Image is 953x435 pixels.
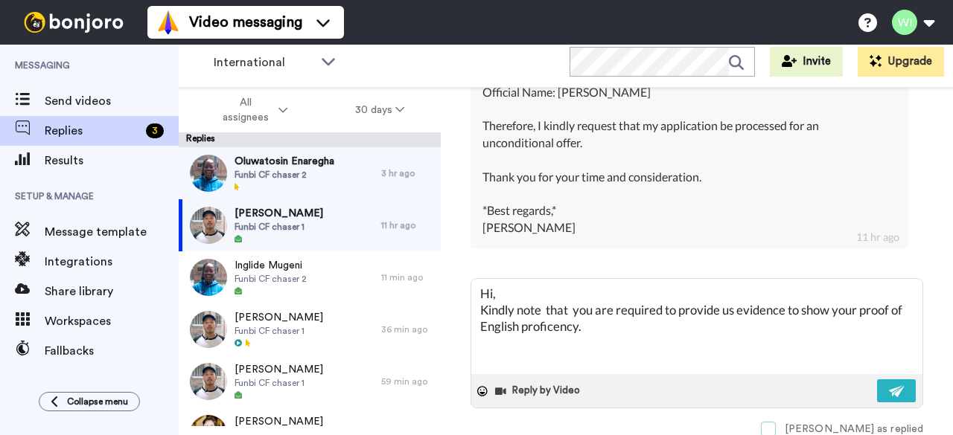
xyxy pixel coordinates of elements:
img: aa4d0603-80e3-4e58-a0fb-b2947d5a03b5-thumb.jpg [190,259,227,296]
a: Inglide MugeniFunbi CF chaser 211 min ago [179,251,441,303]
div: 3 [146,123,164,138]
button: Upgrade [858,47,944,77]
img: vm-color.svg [156,10,180,34]
a: Oluwatosin EnareghaFunbi CF chaser 23 hr ago [179,147,441,199]
span: Oluwatosin Enaregha [235,154,334,169]
button: Collapse menu [39,392,140,411]
span: Replies [45,122,140,140]
span: Integrations [45,253,179,271]
span: [PERSON_NAME] [235,414,323,429]
span: Funbi CF chaser 1 [235,325,323,337]
div: 11 hr ago [856,230,899,245]
img: f555942a-3537-49c4-88e3-4608a442e57f-thumb.jpg [190,311,227,348]
img: f555942a-3537-49c4-88e3-4608a442e57f-thumb.jpg [190,363,227,400]
a: [PERSON_NAME]Funbi CF chaser 111 hr ago [179,199,441,251]
span: All assignees [215,95,275,125]
button: Reply by Video [494,380,584,402]
span: Funbi CF chaser 2 [235,169,334,181]
button: Invite [770,47,843,77]
div: 59 min ago [381,376,433,387]
img: f555942a-3537-49c4-88e3-4608a442e57f-thumb.jpg [190,207,227,244]
img: send-white.svg [889,385,905,397]
span: Funbi CF chaser 2 [235,273,307,285]
span: Message template [45,223,179,241]
div: 11 min ago [381,271,433,283]
span: [PERSON_NAME] [235,206,323,221]
span: Fallbacks [45,342,179,360]
span: Funbi CF chaser 1 [235,377,323,389]
span: Workspaces [45,312,179,330]
span: Results [45,152,179,170]
span: [PERSON_NAME] [235,362,323,377]
img: bj-logo-header-white.svg [18,12,130,33]
span: Collapse menu [67,396,128,407]
a: [PERSON_NAME]Funbi CF chaser 159 min ago [179,355,441,407]
button: All assignees [182,89,322,131]
span: [PERSON_NAME] [235,310,323,325]
textarea: Hi, Kindly note that you are required to provide us evidence to show your proof of English profic... [471,279,922,374]
div: 3 hr ago [381,167,433,179]
div: 11 hr ago [381,219,433,231]
div: 36 min ago [381,323,433,335]
span: International [214,54,313,71]
span: Funbi CF chaser 1 [235,221,323,233]
a: [PERSON_NAME]Funbi CF chaser 136 min ago [179,303,441,355]
span: Share library [45,283,179,300]
span: Inglide Mugeni [235,258,307,273]
div: Replies [179,132,441,147]
span: Send videos [45,92,179,110]
button: 30 days [322,97,439,123]
span: Video messaging [189,12,302,33]
img: aa4d0603-80e3-4e58-a0fb-b2947d5a03b5-thumb.jpg [190,155,227,192]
